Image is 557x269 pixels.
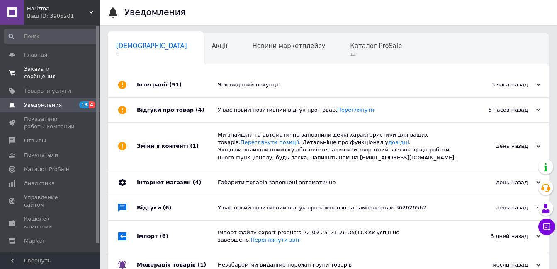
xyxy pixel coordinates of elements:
a: довідці [388,139,409,145]
div: Імпорт [137,221,218,252]
span: 4 [89,101,95,108]
div: Відгуки про товар [137,98,218,122]
div: Чек виданий покупцю [218,81,457,89]
span: 13 [79,101,89,108]
span: Показатели работы компании [24,115,77,130]
span: Акції [212,42,228,50]
div: Ваш ID: 3905201 [27,12,100,20]
div: Інтернет магазин [137,170,218,195]
span: Harizma [27,5,89,12]
span: Кошелек компании [24,215,77,230]
a: Переглянути позиції [241,139,299,145]
span: (6) [163,204,172,211]
button: Чат с покупателем [538,219,555,235]
span: Маркет [24,237,45,245]
a: Переглянути звіт [251,237,300,243]
div: месяц назад [457,261,540,269]
span: Покупатели [24,151,58,159]
div: Імпорт файлу export-products-22-09-25_21-26-35(1).xlsx успішно завершено. [218,229,457,244]
span: [DEMOGRAPHIC_DATA] [116,42,187,50]
div: 5 часов назад [457,106,540,114]
span: Настройки [24,251,54,259]
span: (6) [160,233,168,239]
span: 12 [350,51,402,58]
span: Главная [24,51,47,59]
span: Товары и услуги [24,87,71,95]
span: (4) [196,107,204,113]
span: (51) [169,82,182,88]
div: день назад [457,204,540,211]
div: день назад [457,142,540,150]
span: (4) [192,179,201,185]
span: Управление сайтом [24,194,77,209]
div: Незабаром ми видалімо порожні групи товарів [218,261,457,269]
a: Переглянути [337,107,374,113]
div: Ми знайшли та автоматично заповнили деякі характеристики для ваших товарів. . Детальніше про функ... [218,131,457,161]
span: Каталог ProSale [24,166,69,173]
input: Поиск [4,29,98,44]
span: Уведомления [24,101,62,109]
div: У вас новий позитивний відгук про компанію за замовленням 362626562. [218,204,457,211]
div: 6 дней назад [457,233,540,240]
div: Габарити товарів заповнені автоматично [218,179,457,186]
div: Відгуки [137,195,218,220]
span: Новини маркетплейсу [252,42,325,50]
span: (1) [190,143,199,149]
div: день назад [457,179,540,186]
h1: Уведомления [124,7,186,17]
span: (1) [197,262,206,268]
div: Інтеграції [137,72,218,97]
span: Отзывы [24,137,46,144]
div: Зміни в контенті [137,123,218,170]
span: Каталог ProSale [350,42,402,50]
div: 3 часа назад [457,81,540,89]
span: 4 [116,51,187,58]
div: У вас новий позитивний відгук про товар. [218,106,457,114]
span: Заказы и сообщения [24,65,77,80]
span: Аналитика [24,180,55,187]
